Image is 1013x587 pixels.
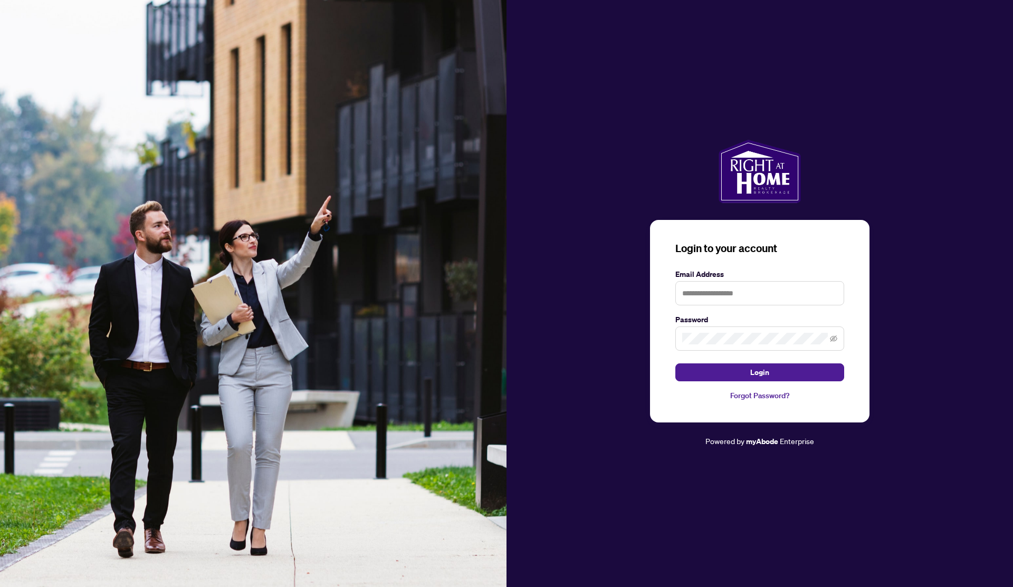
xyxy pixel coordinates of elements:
[746,436,778,447] a: myAbode
[780,436,814,446] span: Enterprise
[675,314,844,325] label: Password
[675,390,844,401] a: Forgot Password?
[675,363,844,381] button: Login
[705,436,744,446] span: Powered by
[750,364,769,381] span: Login
[719,140,800,203] img: ma-logo
[830,335,837,342] span: eye-invisible
[675,268,844,280] label: Email Address
[675,241,844,256] h3: Login to your account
